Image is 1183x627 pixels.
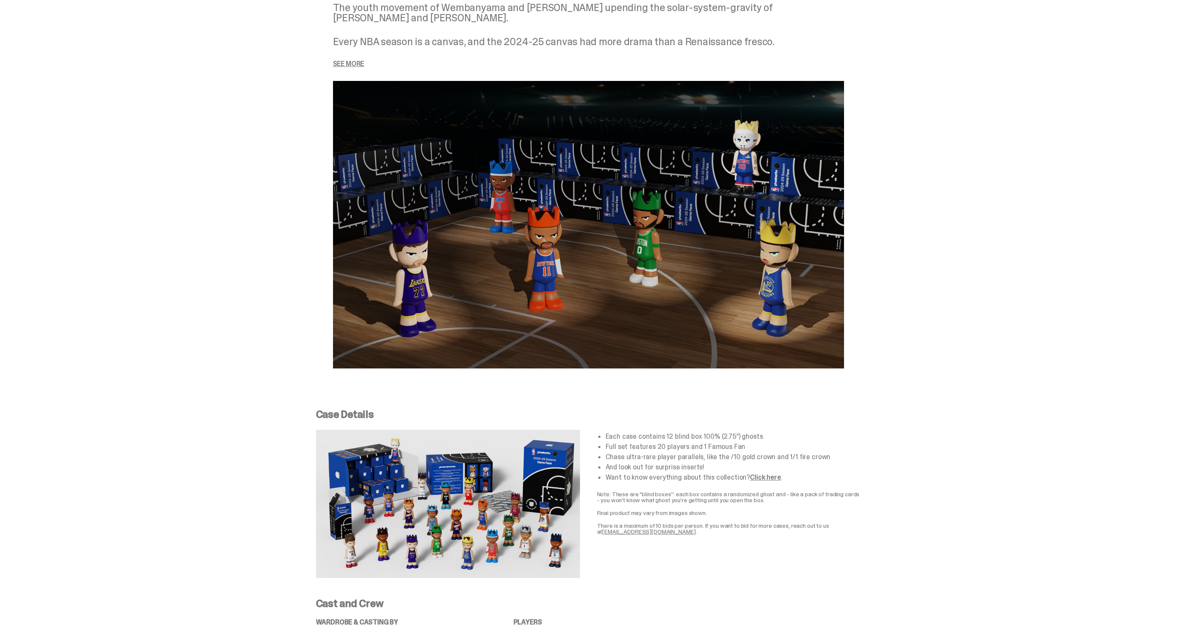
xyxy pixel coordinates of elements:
[333,3,844,23] p: The youth movement of Wembanyama and [PERSON_NAME] upending the solar-system-gravity of [PERSON_N...
[514,619,861,626] p: PLAYERS
[606,464,861,471] li: And look out for surprise inserts!
[606,433,861,440] li: Each case contains 12 blind box 100% (2.75”) ghosts
[597,523,861,535] p: There is a maximum of 10 bids per person. If you want to bid for more cases, reach out to us at .
[316,619,490,626] p: WARDROBE & CASTING BY
[597,491,861,503] p: Note: These are "blind boxes”: each box contains a randomized ghost and - like a pack of trading ...
[606,474,861,481] li: Want to know everything about this collection? .
[333,81,844,368] img: ghost story image
[602,528,696,535] a: [EMAIL_ADDRESS][DOMAIN_NAME]
[597,510,861,516] p: Final product may vary from images shown.
[333,60,844,67] p: See more
[606,443,861,450] li: Full set features 20 players and 1 Famous Fan
[606,454,861,460] li: Chase ultra-rare player parallels, like the /10 gold crown and 1/1 fire crown
[333,37,844,47] p: Every NBA season is a canvas, and the 2024-25 canvas had more drama than a Renaissance fresco.
[316,598,861,609] p: Cast and Crew
[316,430,580,578] img: NBA-Case-Details.png
[316,409,861,420] p: Case Details
[750,473,781,482] a: Click here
